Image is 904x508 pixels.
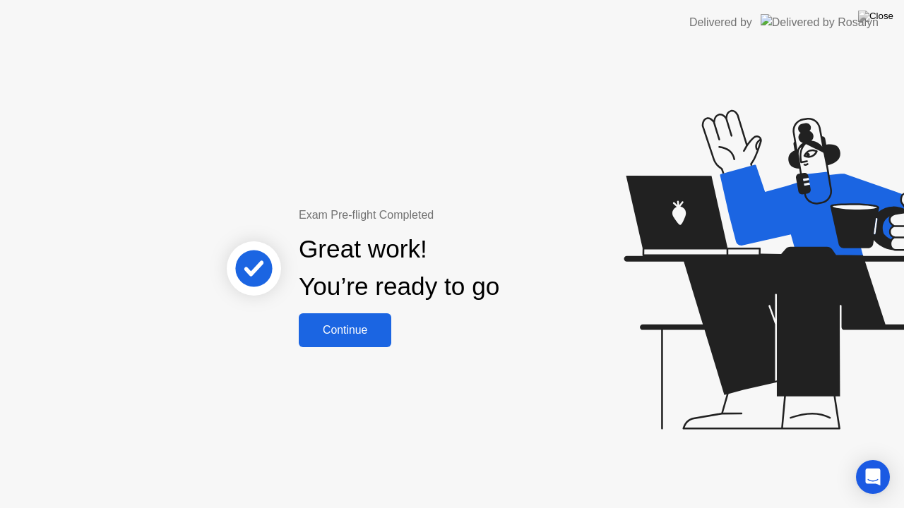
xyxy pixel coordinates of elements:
img: Close [858,11,893,22]
div: Delivered by [689,14,752,31]
div: Exam Pre-flight Completed [299,207,590,224]
div: Open Intercom Messenger [856,460,890,494]
img: Delivered by Rosalyn [761,14,879,30]
div: Continue [303,324,387,337]
button: Continue [299,313,391,347]
div: Great work! You’re ready to go [299,231,499,306]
